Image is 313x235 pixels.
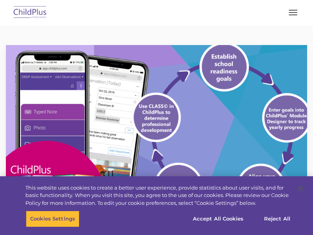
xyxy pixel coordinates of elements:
div: This website uses cookies to create a better user experience, provide statistics about user visit... [25,184,291,207]
button: Close [292,180,309,197]
button: Reject All [253,211,302,227]
button: Accept All Cookies [189,211,248,227]
button: Cookies Settings [26,211,79,227]
img: ChildPlus by Procare Solutions [12,4,49,22]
